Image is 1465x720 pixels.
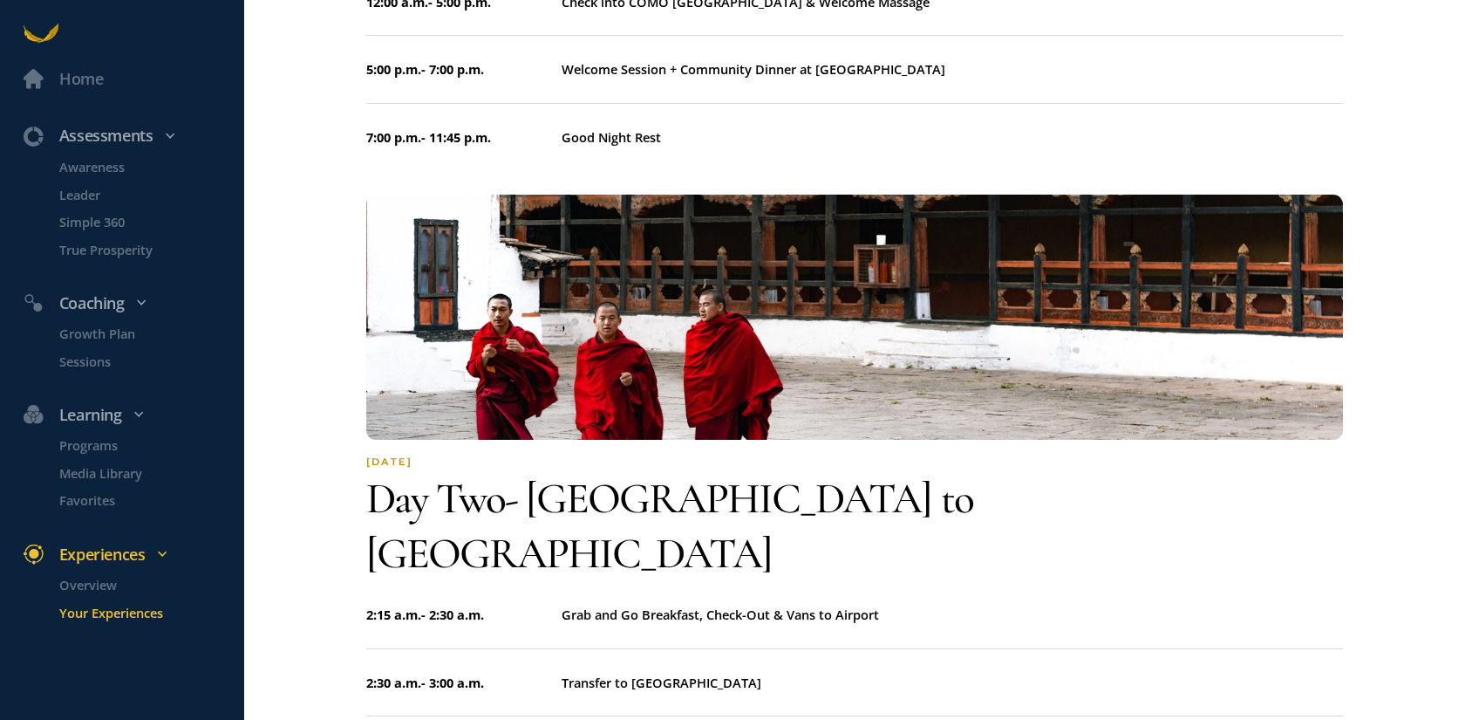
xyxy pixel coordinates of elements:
[59,239,241,259] p: True Prosperity
[562,605,1343,625] div: Grab and Go Breakfast, Check-Out & Vans to Airport
[366,127,562,147] div: 7:00 p.m. - 11:45 p.m.
[562,673,1343,693] div: Transfer to [GEOGRAPHIC_DATA]
[562,59,1343,79] div: Welcome Session + Community Dinner at [GEOGRAPHIC_DATA]
[59,490,241,511] p: Favorites
[59,602,241,622] p: Your Experiences
[12,542,252,567] div: Experiences
[59,66,104,92] div: Home
[59,575,241,595] p: Overview
[36,463,244,483] a: Media Library
[59,463,241,483] p: Media Library
[366,195,1343,439] img: quest-1756315439274.jpg
[36,184,244,204] a: Leader
[59,157,241,177] p: Awareness
[12,291,252,316] div: Coaching
[366,605,562,625] div: 2:15 a.m. - 2:30 a.m.
[59,435,241,456] p: Programs
[366,472,526,525] span: Day two -
[36,157,244,177] a: Awareness
[366,471,1343,581] div: [GEOGRAPHIC_DATA] to [GEOGRAPHIC_DATA]
[36,435,244,456] a: Programs
[59,184,241,204] p: Leader
[12,402,252,428] div: Learning
[36,351,244,371] a: Sessions
[366,456,1343,468] div: [DATE]
[12,123,252,148] div: Assessments
[36,575,244,595] a: Overview
[562,127,1343,147] div: Good Night Rest
[366,59,562,79] div: 5:00 p.m. - 7:00 p.m.
[366,673,562,693] div: 2:30 a.m. - 3:00 a.m.
[59,212,241,232] p: Simple 360
[36,324,244,344] a: Growth Plan
[36,602,244,622] a: Your Experiences
[36,239,244,259] a: True Prosperity
[36,212,244,232] a: Simple 360
[59,324,241,344] p: Growth Plan
[59,351,241,371] p: Sessions
[36,490,244,511] a: Favorites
